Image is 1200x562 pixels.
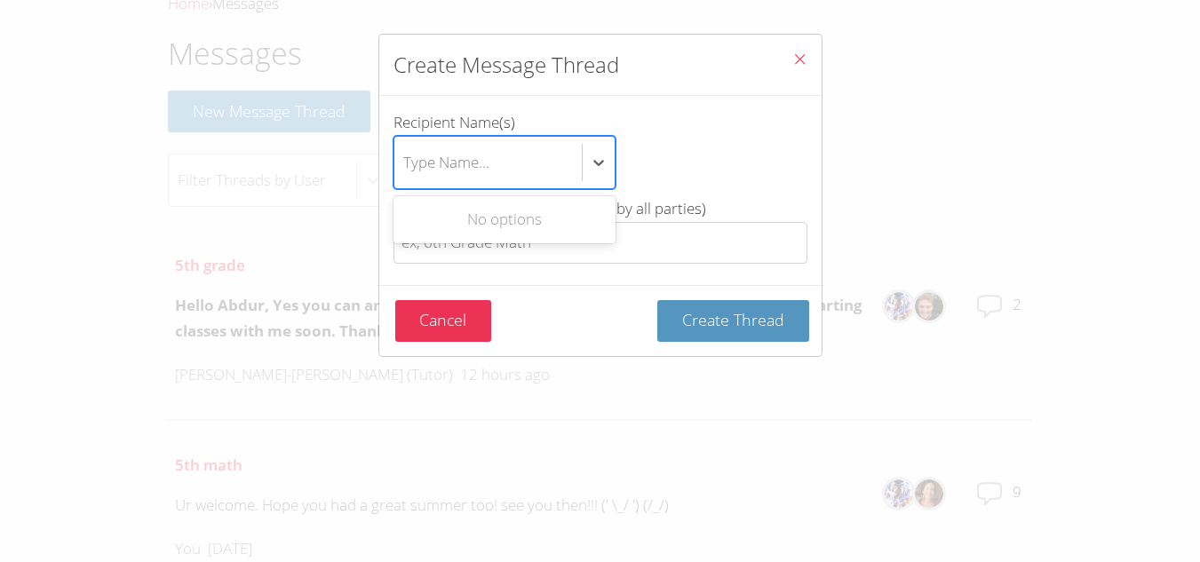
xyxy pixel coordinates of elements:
span: Recipient Name(s) [393,112,515,132]
button: Create Thread [657,300,809,342]
div: Type Name... [403,149,489,175]
div: No options [393,200,616,240]
span: Create Thread [682,309,784,330]
button: Close [778,35,822,89]
input: Recipient Name(s)Type Name... [403,142,405,183]
button: Cancel [395,300,492,342]
h2: Create Message Thread [393,49,619,81]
